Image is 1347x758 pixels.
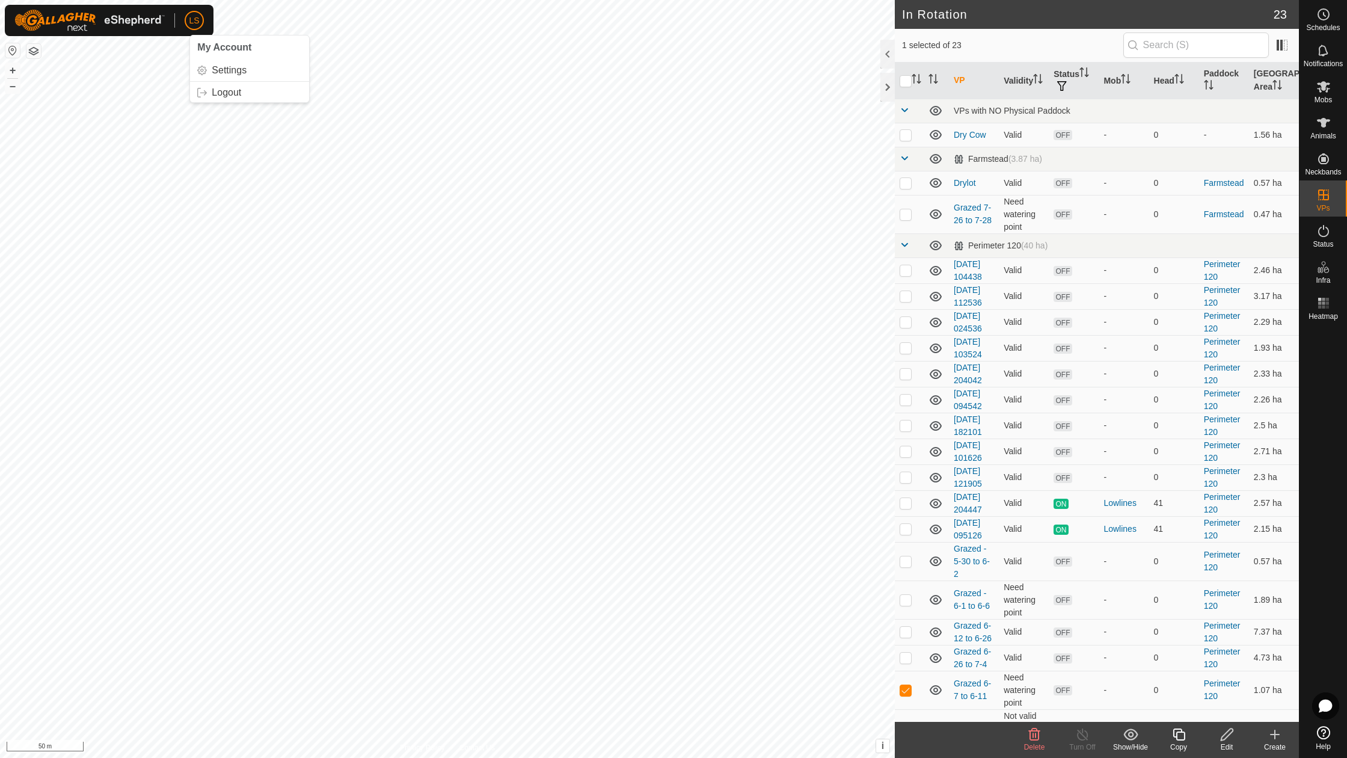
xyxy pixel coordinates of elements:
[1103,497,1144,510] div: Lowlines
[999,123,1049,147] td: Valid
[1054,627,1072,638] span: OFF
[999,283,1049,309] td: Valid
[1103,177,1144,189] div: -
[999,490,1049,516] td: Valid
[954,337,982,359] a: [DATE] 103524
[1249,63,1299,99] th: [GEOGRAPHIC_DATA] Area
[1149,413,1199,439] td: 0
[1149,464,1199,490] td: 0
[954,466,982,488] a: [DATE] 121905
[1149,542,1199,581] td: 0
[1204,414,1241,437] a: Perimeter 120
[5,43,20,58] button: Reset Map
[1021,241,1048,250] span: (40 ha)
[1121,76,1131,85] p-sorticon: Activate to sort
[1249,387,1299,413] td: 2.26 ha
[1249,645,1299,671] td: 4.73 ha
[954,647,991,669] a: Grazed 6-26 to 7-4
[954,106,1294,116] div: VPs with NO Physical Paddock
[1272,82,1282,91] p-sorticon: Activate to sort
[1079,69,1089,79] p-sorticon: Activate to sort
[1199,123,1249,147] td: -
[1203,742,1251,753] div: Edit
[1149,171,1199,195] td: 0
[954,518,982,540] a: [DATE] 095126
[1204,679,1241,701] a: Perimeter 120
[1155,742,1203,753] div: Copy
[1103,626,1144,638] div: -
[954,311,982,333] a: [DATE] 024536
[999,309,1049,335] td: Valid
[1204,389,1241,411] a: Perimeter 120
[928,76,938,85] p-sorticon: Activate to sort
[189,14,199,27] span: LS
[197,42,251,52] span: My Account
[1054,178,1072,188] span: OFF
[1249,671,1299,709] td: 1.07 ha
[1103,594,1144,606] div: -
[1103,652,1144,664] div: -
[1204,311,1241,333] a: Perimeter 120
[459,742,495,753] a: Contact Us
[1149,516,1199,542] td: 41
[954,130,986,140] a: Dry Cow
[999,171,1049,195] td: Valid
[1309,313,1338,320] span: Heatmap
[1249,516,1299,542] td: 2.15 ha
[999,464,1049,490] td: Valid
[954,203,992,225] a: Grazed 7-26 to 7-28
[1204,337,1241,359] a: Perimeter 120
[1249,283,1299,309] td: 3.17 ha
[954,440,982,463] a: [DATE] 101626
[1054,395,1072,405] span: OFF
[999,361,1049,387] td: Valid
[999,645,1049,671] td: Valid
[1054,344,1072,354] span: OFF
[14,10,165,31] img: Gallagher Logo
[1204,82,1214,91] p-sorticon: Activate to sort
[1204,492,1241,514] a: Perimeter 120
[1103,445,1144,458] div: -
[954,363,982,385] a: [DATE] 204042
[954,154,1042,164] div: Farmstead
[1249,542,1299,581] td: 0.57 ha
[954,414,982,437] a: [DATE] 182101
[190,83,309,102] li: Logout
[1054,130,1072,140] span: OFF
[954,621,992,643] a: Grazed 6-12 to 6-26
[1149,671,1199,709] td: 0
[1149,387,1199,413] td: 0
[1310,132,1336,140] span: Animals
[1199,63,1249,99] th: Paddock
[212,66,247,75] span: Settings
[1299,721,1347,755] a: Help
[999,335,1049,361] td: Valid
[954,389,982,411] a: [DATE] 094542
[1249,581,1299,619] td: 1.89 ha
[1251,742,1299,753] div: Create
[999,387,1049,413] td: Valid
[1123,32,1269,58] input: Search (S)
[1149,645,1199,671] td: 0
[999,439,1049,464] td: Valid
[1103,471,1144,484] div: -
[1274,5,1287,23] span: 23
[1054,685,1072,695] span: OFF
[954,492,982,514] a: [DATE] 204447
[1103,555,1144,568] div: -
[1103,264,1144,277] div: -
[999,257,1049,283] td: Valid
[1204,259,1241,282] a: Perimeter 120
[999,581,1049,619] td: Need watering point
[1149,195,1199,233] td: 0
[1054,525,1068,535] span: ON
[912,76,921,85] p-sorticon: Activate to sort
[1149,619,1199,645] td: 0
[1103,419,1144,432] div: -
[1149,581,1199,619] td: 0
[1149,490,1199,516] td: 41
[1103,129,1144,141] div: -
[1305,168,1341,176] span: Neckbands
[1054,421,1072,431] span: OFF
[999,63,1049,99] th: Validity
